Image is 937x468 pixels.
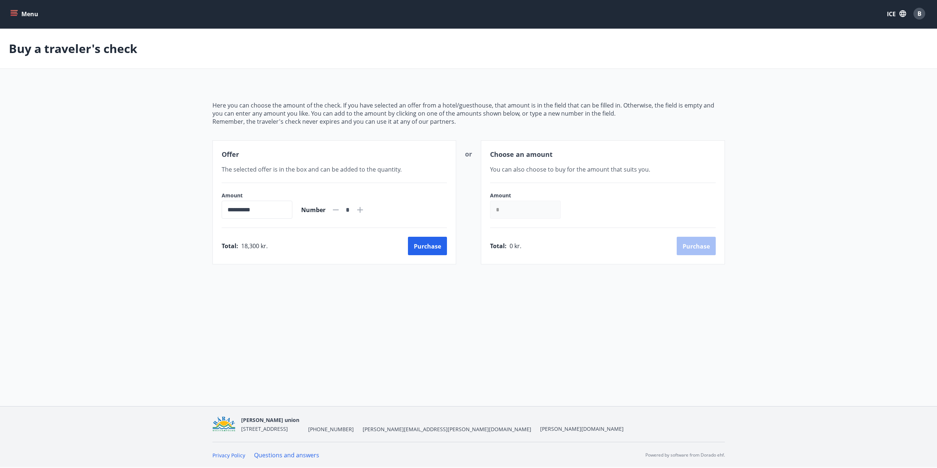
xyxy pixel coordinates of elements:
a: Privacy Policy [212,452,245,459]
button: B [910,5,928,22]
font: You can also choose to buy for the amount that suits you. [490,165,650,173]
font: [STREET_ADDRESS] [241,425,288,432]
font: Remember, the traveler's check never expires and you can use it at any of our partners. [212,117,456,126]
font: 18,300 kr. [241,242,268,250]
button: menu [9,7,41,20]
a: [PERSON_NAME][DOMAIN_NAME] [540,425,624,432]
font: Powered by software from Dorado ehf. [645,452,725,458]
font: Choose an amount [490,150,553,159]
font: The selected offer is in the box and can be added to the quantity. [222,165,402,173]
font: Buy a traveler's check [9,41,137,56]
font: ICE [887,10,896,18]
font: 0 kr. [510,242,521,250]
button: Purchase [408,237,447,255]
font: Offer [222,150,239,159]
font: Total [222,242,236,250]
font: or [465,149,472,158]
font: [PHONE_NUMBER] [308,426,354,433]
font: Purchase [414,242,441,250]
font: Menu [21,10,38,18]
font: : [236,242,238,250]
font: Amount [490,192,511,199]
font: Total [490,242,505,250]
font: : [505,242,507,250]
font: Here you can choose the amount of the check. If you have selected an offer from a hotel/guesthous... [212,101,714,117]
img: Bz2lGXKH3FXEIQKvoQ8VL0Fr0uCiWgfgA3I6fSs8.png [212,416,236,432]
a: Questions and answers [254,451,319,459]
font: Amount [222,192,243,199]
font: [PERSON_NAME] union [241,416,299,423]
font: B [917,10,922,18]
font: [PERSON_NAME][EMAIL_ADDRESS][PERSON_NAME][DOMAIN_NAME] [363,426,531,433]
button: ICE [884,7,909,21]
font: Number [301,206,325,214]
